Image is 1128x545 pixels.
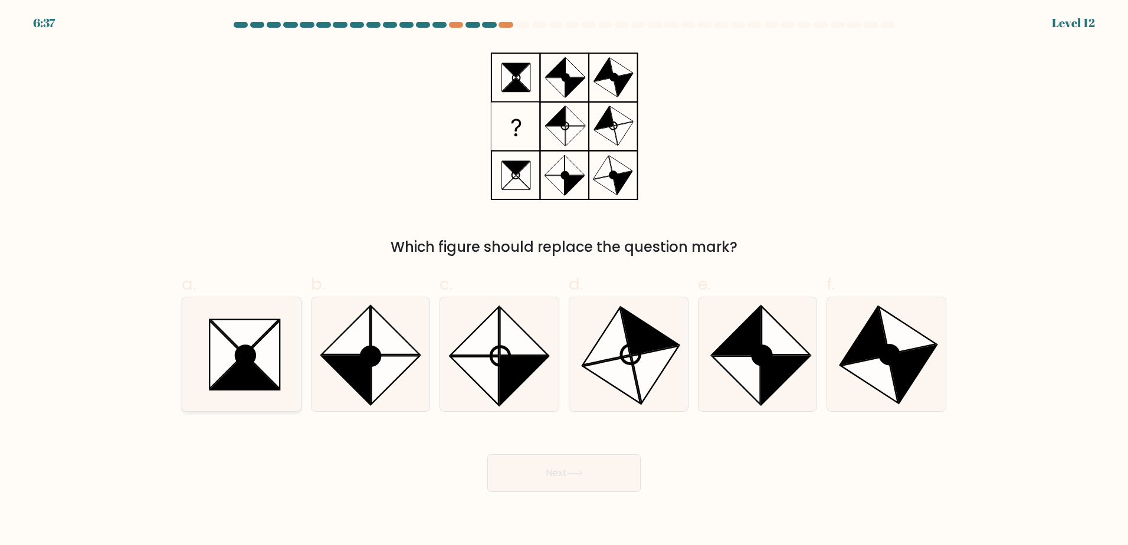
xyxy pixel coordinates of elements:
span: e. [698,272,711,296]
span: b. [311,272,325,296]
button: Next [487,454,641,492]
div: 6:37 [33,14,55,32]
span: c. [440,272,452,296]
span: d. [569,272,583,296]
div: Which figure should replace the question mark? [189,237,939,258]
span: a. [182,272,196,296]
span: f. [827,272,835,296]
div: Level 12 [1052,14,1095,32]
